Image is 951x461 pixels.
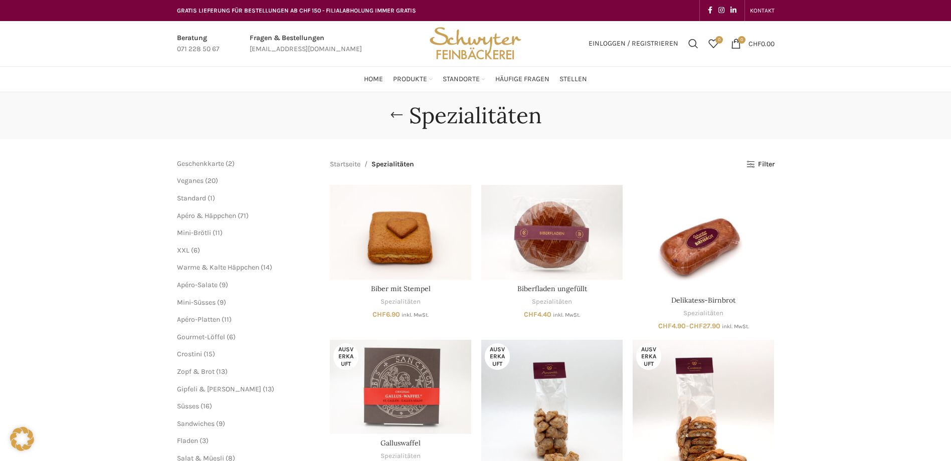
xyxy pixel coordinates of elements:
[481,185,623,279] a: Biberfladen ungefüllt
[381,438,421,447] a: Galluswaffel
[203,402,210,410] span: 16
[402,312,429,318] small: inkl. MwSt.
[559,69,587,89] a: Stellen
[177,298,216,307] span: Mini-Süsses
[738,36,745,44] span: 0
[524,310,551,319] bdi: 4.40
[748,39,761,48] span: CHF
[371,159,414,170] span: Spezialitäten
[584,34,683,54] a: Einloggen / Registrieren
[426,39,524,47] a: Site logo
[658,322,672,330] span: CHF
[177,263,259,272] span: Warme & Kalte Häppchen
[330,159,414,170] nav: Breadcrumb
[177,194,206,202] a: Standard
[683,309,723,318] a: Spezialitäten
[177,436,198,445] a: Fladen
[371,284,431,293] a: Biber mit Stempel
[532,297,572,307] a: Spezialitäten
[689,322,720,330] bdi: 27.90
[726,34,780,54] a: 0 CHF0.00
[265,385,272,393] span: 13
[177,33,220,55] a: Infobox link
[177,385,261,393] a: Gipfeli & [PERSON_NAME]
[703,34,723,54] div: Meine Wunschliste
[330,340,471,434] a: Galluswaffel
[393,75,427,84] span: Produkte
[330,159,360,170] a: Startseite
[206,350,213,358] span: 15
[177,7,416,14] span: GRATIS LIEFERUNG FÜR BESTELLUNGEN AB CHF 150 - FILIALABHOLUNG IMMER GRATIS
[177,228,211,237] span: Mini-Brötli
[219,367,225,376] span: 13
[633,185,774,291] a: Delikatess-Birnbrot
[228,159,232,168] span: 2
[559,75,587,84] span: Stellen
[194,246,198,255] span: 6
[177,281,218,289] a: Apéro-Salate
[746,160,774,169] a: Filter
[177,333,225,341] a: Gourmet-Löffel
[177,402,199,410] a: Süsses
[177,350,202,358] a: Crostini
[426,21,524,66] img: Bäckerei Schwyter
[689,322,703,330] span: CHF
[177,211,236,220] span: Apéro & Häppchen
[393,69,433,89] a: Produkte
[250,33,362,55] a: Infobox link
[671,296,735,305] a: Delikatess-Birnbrot
[722,323,749,330] small: inkl. MwSt.
[524,310,537,319] span: CHF
[177,367,215,376] span: Zopf & Brot
[177,159,224,168] a: Geschenkkarte
[222,281,226,289] span: 9
[443,69,485,89] a: Standorte
[517,284,587,293] a: Biberfladen ungefüllt
[750,7,775,14] span: KONTAKT
[683,34,703,54] a: Suchen
[381,297,421,307] a: Spezialitäten
[224,315,229,324] span: 11
[263,263,270,272] span: 14
[381,451,421,461] a: Spezialitäten
[177,419,215,428] a: Sandwiches
[495,69,549,89] a: Häufige Fragen
[364,69,383,89] a: Home
[384,105,409,125] a: Go back
[636,343,661,370] span: Ausverkauft
[705,4,715,18] a: Facebook social link
[240,211,246,220] span: 71
[658,322,686,330] bdi: 4.90
[177,315,220,324] a: Apéro-Platten
[229,333,233,341] span: 6
[202,436,206,445] span: 3
[715,4,727,18] a: Instagram social link
[364,75,383,84] span: Home
[715,36,723,44] span: 0
[215,228,220,237] span: 11
[208,176,216,185] span: 20
[219,419,223,428] span: 9
[177,176,204,185] a: Veganes
[220,298,224,307] span: 9
[745,1,780,21] div: Secondary navigation
[333,343,358,370] span: Ausverkauft
[633,321,774,331] span: –
[210,194,213,202] span: 1
[372,310,400,319] bdi: 6.90
[172,69,780,89] div: Main navigation
[727,4,739,18] a: Linkedin social link
[177,246,189,255] a: XXL
[330,185,471,279] a: Biber mit Stempel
